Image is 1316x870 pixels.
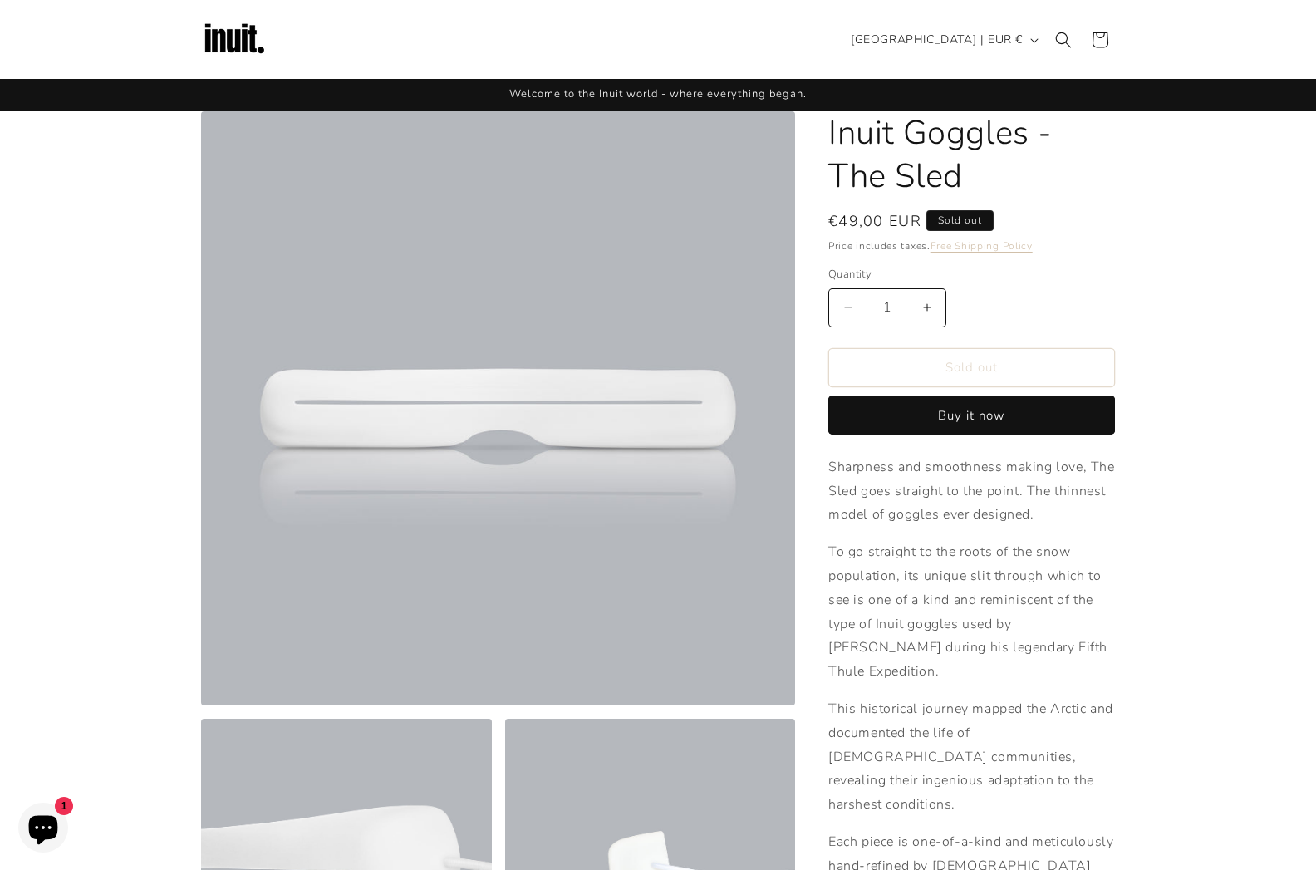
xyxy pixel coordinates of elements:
div: Announcement [201,79,1115,111]
summary: Search [1045,22,1082,58]
h1: Inuit Goggles - The Sled [828,111,1115,198]
button: Buy it now [828,396,1115,435]
label: Quantity [828,267,1115,283]
a: Free Shipping Policy [931,239,1033,253]
inbox-online-store-chat: Shopify online store chat [13,803,73,857]
span: Welcome to the Inuit world - where everything began. [509,86,807,101]
p: Sharpness and smoothness making love, The Sled goes straight to the point. The thinnest model of ... [828,455,1115,527]
button: [GEOGRAPHIC_DATA] | EUR € [841,24,1045,56]
span: Sold out [926,210,994,231]
img: Inuit Logo [201,7,268,73]
span: €49,00 EUR [828,210,921,233]
span: [GEOGRAPHIC_DATA] | EUR € [851,31,1023,48]
button: Sold out [828,348,1115,387]
p: This historical journey mapped the Arctic and documented the life of [DEMOGRAPHIC_DATA] communiti... [828,697,1115,817]
p: To go straight to the roots of the snow population, its unique slit through which to see is one o... [828,540,1115,684]
div: Price includes taxes. [828,238,1115,254]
